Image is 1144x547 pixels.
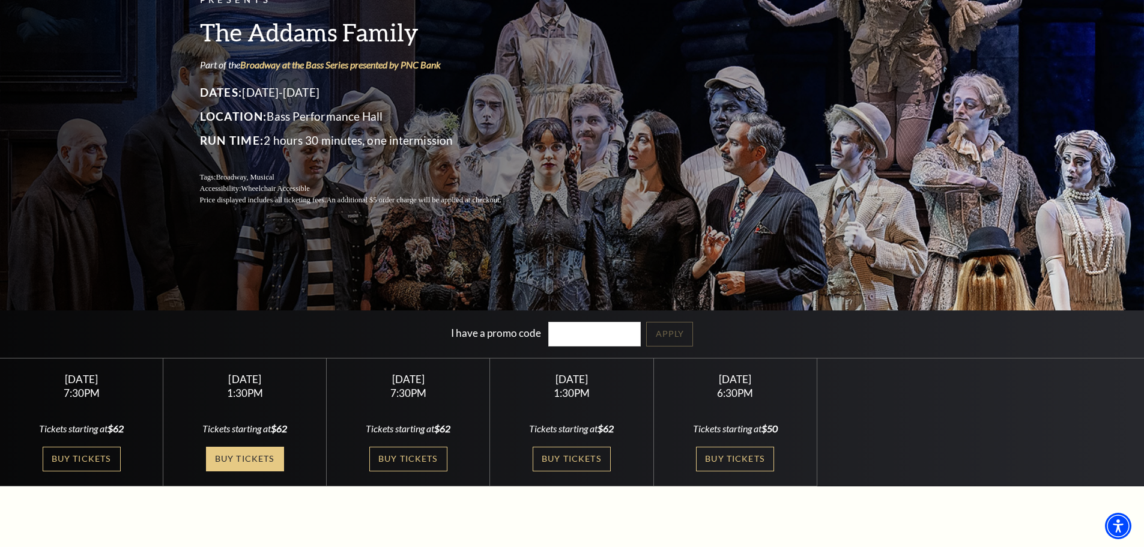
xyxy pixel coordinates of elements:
a: Buy Tickets [206,447,284,471]
p: Tags: [200,172,530,183]
a: Buy Tickets [533,447,611,471]
span: Dates: [200,85,243,99]
div: [DATE] [668,373,802,385]
span: Wheelchair Accessible [241,184,309,193]
a: Broadway at the Bass Series presented by PNC Bank - open in a new tab [240,59,441,70]
div: Tickets starting at [178,422,312,435]
h3: The Addams Family [200,17,530,47]
div: Tickets starting at [668,422,802,435]
span: $62 [107,423,124,434]
span: $62 [434,423,450,434]
div: 1:30PM [178,388,312,398]
span: Location: [200,109,267,123]
div: [DATE] [178,373,312,385]
p: 2 hours 30 minutes, one intermission [200,131,530,150]
div: 1:30PM [504,388,639,398]
div: Tickets starting at [341,422,476,435]
span: Run Time: [200,133,264,147]
div: [DATE] [341,373,476,385]
div: Accessibility Menu [1105,513,1131,539]
div: Tickets starting at [14,422,149,435]
a: Buy Tickets [43,447,121,471]
p: Price displayed includes all ticketing fees. [200,195,530,206]
div: [DATE] [504,373,639,385]
label: I have a promo code [451,327,541,339]
div: 7:30PM [341,388,476,398]
span: An additional $5 order charge will be applied at checkout. [326,196,501,204]
div: Tickets starting at [504,422,639,435]
p: Part of the [200,58,530,71]
p: Accessibility: [200,183,530,195]
a: Buy Tickets [369,447,447,471]
span: $62 [598,423,614,434]
div: 7:30PM [14,388,149,398]
a: Buy Tickets [696,447,774,471]
span: $50 [761,423,778,434]
p: Bass Performance Hall [200,107,530,126]
span: $62 [271,423,287,434]
span: Broadway, Musical [216,173,274,181]
p: [DATE]-[DATE] [200,83,530,102]
div: [DATE] [14,373,149,385]
div: 6:30PM [668,388,802,398]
